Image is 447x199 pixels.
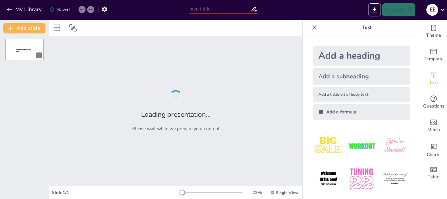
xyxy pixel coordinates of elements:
[313,68,410,85] div: Add a subheading
[36,52,42,58] div: 1
[380,164,410,194] img: 6.jpeg
[69,24,77,32] span: Position
[5,39,44,60] div: 1
[368,3,381,16] button: Export to PowerPoint
[382,3,415,16] button: Present
[426,32,441,39] span: Theme
[313,104,410,120] div: Add a formula
[427,151,440,158] span: Charts
[313,164,344,194] img: 4.jpeg
[420,20,447,43] div: Change the overall theme
[313,87,410,102] div: Add a little bit of body text
[52,189,180,196] div: Slide 1 / 1
[420,138,447,161] div: Add charts and graphs
[426,3,438,16] button: E E
[132,126,220,132] p: Please wait while we prepare your content
[189,4,251,14] input: Insert title
[420,67,447,90] div: Add text boxes
[5,4,45,15] button: My Library
[52,23,62,33] div: Layout
[423,103,444,110] span: Questions
[427,126,440,133] span: Media
[420,161,447,185] div: Add a table
[420,114,447,138] div: Add images, graphics, shapes or video
[313,46,410,66] div: Add a heading
[429,79,438,86] span: Text
[380,130,410,161] img: 3.jpeg
[346,130,377,161] img: 2.jpeg
[420,90,447,114] div: Get real-time input from your audience
[3,23,45,33] button: Add slide
[346,164,377,194] img: 5.jpeg
[426,4,438,16] div: E E
[276,190,298,195] span: Single View
[141,110,211,119] h2: Loading presentation...
[49,7,70,13] div: Saved
[16,49,31,52] span: Sendsteps presentation editor
[313,130,344,161] img: 1.jpeg
[320,20,414,35] p: Text
[428,173,439,181] span: Table
[249,189,265,196] div: 22 %
[420,43,447,67] div: Add ready made slides
[424,55,444,63] span: Template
